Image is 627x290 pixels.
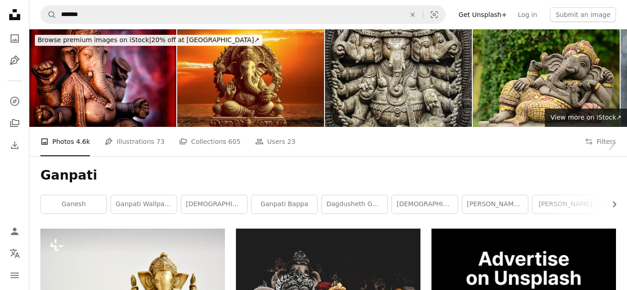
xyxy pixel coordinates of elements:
[595,101,627,189] a: Next
[38,36,151,44] span: Browse premium images on iStock |
[322,195,387,213] a: dagdusheth ganpati
[111,195,177,213] a: ganpati wallpaper
[473,29,620,127] img: Ganesha.
[181,195,247,213] a: [DEMOGRAPHIC_DATA]
[38,36,259,44] span: 20% off at [GEOGRAPHIC_DATA] ↗
[512,7,543,22] a: Log in
[550,7,616,22] button: Submit an image
[6,29,24,48] a: Photos
[606,195,616,213] button: scroll list to the right
[403,6,423,23] button: Clear
[40,5,446,24] form: Find visuals sitewide
[392,195,458,213] a: [DEMOGRAPHIC_DATA]
[255,127,296,156] a: Users 23
[453,7,512,22] a: Get Unsplash+
[287,137,296,147] span: 23
[105,127,164,156] a: Illustrations 73
[252,195,317,213] a: ganpati bappa
[41,195,106,213] a: ganesh
[6,244,24,263] button: Language
[325,29,472,127] img: Lord Ganesha
[6,222,24,241] a: Log in / Sign up
[41,6,56,23] button: Search Unsplash
[177,29,324,127] img: Lord Ganesh s Divine Presence on Ganesh Chaturthi
[6,266,24,285] button: Menu
[462,195,528,213] a: [PERSON_NAME][DATE]
[423,6,445,23] button: Visual search
[29,29,268,51] a: Browse premium images on iStock|20% off at [GEOGRAPHIC_DATA]↗
[6,51,24,70] a: Illustrations
[40,167,616,184] h1: Ganpati
[585,127,616,156] button: Filters
[29,29,176,127] img: A statue of Ganesha, a deity of India on red background
[179,127,241,156] a: Collections 605
[157,137,165,147] span: 73
[6,92,24,110] a: Explore
[532,195,598,213] a: [PERSON_NAME]
[228,137,241,147] span: 605
[550,114,621,121] span: View more on iStock ↗
[545,109,627,127] a: View more on iStock↗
